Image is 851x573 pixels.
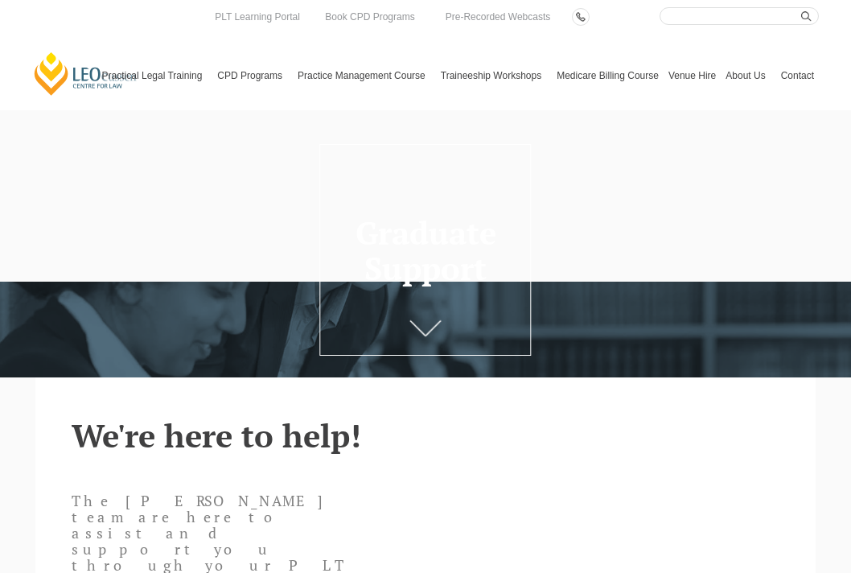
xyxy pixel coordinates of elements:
[436,41,552,110] a: Traineeship Workshops
[323,215,528,286] h1: Graduate Support
[293,41,436,110] a: Practice Management Course
[72,418,779,453] h2: We're here to help!
[32,51,139,97] a: [PERSON_NAME] Centre for Law
[721,41,775,110] a: About Us
[212,41,293,110] a: CPD Programs
[664,41,721,110] a: Venue Hire
[442,8,555,26] a: Pre-Recorded Webcasts
[97,41,213,110] a: Practical Legal Training
[321,8,418,26] a: Book CPD Programs
[552,41,664,110] a: Medicare Billing Course
[211,8,304,26] a: PLT Learning Portal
